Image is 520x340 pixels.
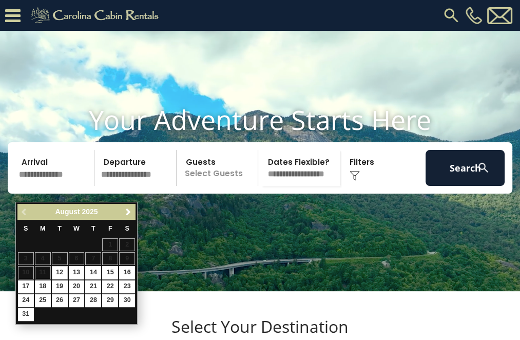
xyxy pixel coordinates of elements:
[52,280,68,293] a: 19
[102,294,118,307] a: 29
[442,6,460,25] img: search-regular.svg
[463,7,485,24] a: [PHONE_NUMBER]
[122,205,134,218] a: Next
[8,104,512,136] h1: Your Adventure Starts Here
[69,280,85,293] a: 20
[85,294,101,307] a: 28
[426,150,505,186] button: Search
[477,161,490,174] img: search-regular-white.png
[26,5,167,26] img: Khaki-logo.png
[40,225,46,232] span: Monday
[108,225,112,232] span: Friday
[102,266,118,279] a: 15
[180,150,258,186] p: Select Guests
[85,266,101,279] a: 14
[102,280,118,293] a: 22
[52,294,68,307] a: 26
[55,207,80,216] span: August
[52,266,68,279] a: 12
[119,280,135,293] a: 23
[124,208,132,216] span: Next
[85,280,101,293] a: 21
[350,171,360,181] img: filter--v1.png
[18,280,34,293] a: 17
[24,225,28,232] span: Sunday
[119,294,135,307] a: 30
[35,280,51,293] a: 18
[18,308,34,321] a: 31
[35,294,51,307] a: 25
[57,225,62,232] span: Tuesday
[119,266,135,279] a: 16
[82,207,98,216] span: 2025
[69,294,85,307] a: 27
[91,225,95,232] span: Thursday
[125,225,129,232] span: Saturday
[18,294,34,307] a: 24
[73,225,80,232] span: Wednesday
[69,266,85,279] a: 13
